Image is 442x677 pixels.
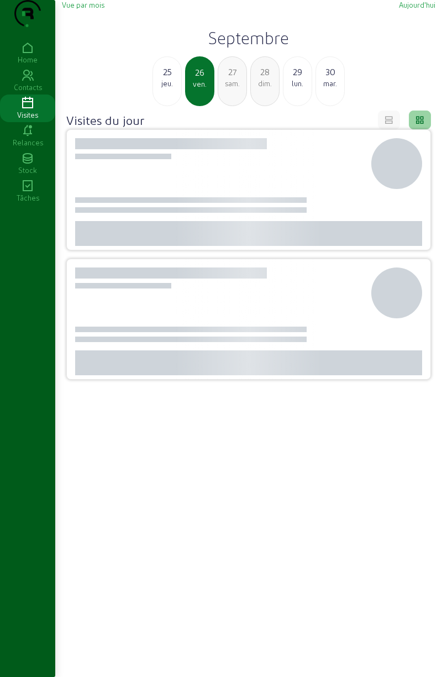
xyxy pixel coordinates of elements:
div: lun. [283,78,312,88]
div: jeu. [153,78,181,88]
div: 28 [251,65,279,78]
h4: Visites du jour [66,112,144,128]
div: sam. [218,78,246,88]
div: 26 [186,66,213,79]
div: 30 [316,65,344,78]
div: 27 [218,65,246,78]
div: 25 [153,65,181,78]
span: Aujourd'hui [399,1,435,9]
h2: Septembre [62,28,435,48]
div: mar. [316,78,344,88]
span: Vue par mois [62,1,104,9]
div: dim. [251,78,279,88]
div: 29 [283,65,312,78]
div: ven. [186,79,213,89]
